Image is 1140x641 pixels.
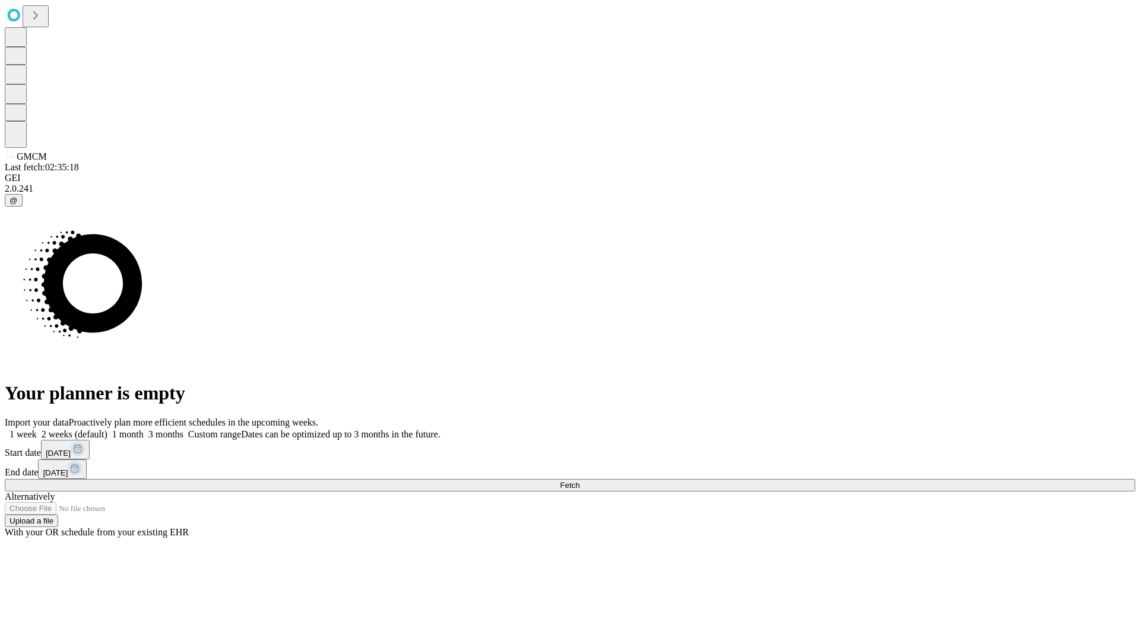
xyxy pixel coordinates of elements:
[38,459,87,479] button: [DATE]
[148,429,183,439] span: 3 months
[241,429,440,439] span: Dates can be optimized up to 3 months in the future.
[5,459,1135,479] div: End date
[5,527,189,537] span: With your OR schedule from your existing EHR
[5,515,58,527] button: Upload a file
[5,183,1135,194] div: 2.0.241
[5,491,55,502] span: Alternatively
[69,417,318,427] span: Proactively plan more efficient schedules in the upcoming weeks.
[5,194,23,207] button: @
[42,429,107,439] span: 2 weeks (default)
[5,162,79,172] span: Last fetch: 02:35:18
[112,429,144,439] span: 1 month
[43,468,68,477] span: [DATE]
[41,440,90,459] button: [DATE]
[9,429,37,439] span: 1 week
[5,173,1135,183] div: GEI
[560,481,579,490] span: Fetch
[9,196,18,205] span: @
[46,449,71,458] span: [DATE]
[17,151,47,161] span: GMCM
[5,417,69,427] span: Import your data
[188,429,241,439] span: Custom range
[5,479,1135,491] button: Fetch
[5,382,1135,404] h1: Your planner is empty
[5,440,1135,459] div: Start date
